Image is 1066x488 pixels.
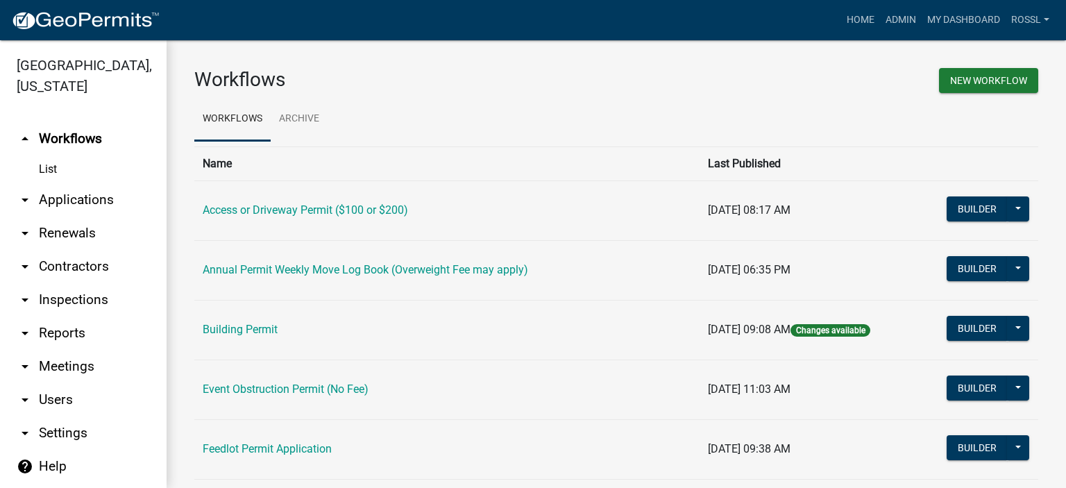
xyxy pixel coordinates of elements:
i: arrow_drop_down [17,425,33,441]
span: [DATE] 09:38 AM [708,442,790,455]
h3: Workflows [194,68,606,92]
i: help [17,458,33,475]
button: Builder [947,256,1008,281]
i: arrow_drop_down [17,325,33,342]
a: Feedlot Permit Application [203,442,332,455]
a: Archive [271,97,328,142]
span: [DATE] 11:03 AM [708,382,790,396]
i: arrow_drop_up [17,131,33,147]
a: Building Permit [203,323,278,336]
i: arrow_drop_down [17,358,33,375]
a: Access or Driveway Permit ($100 or $200) [203,203,408,217]
span: [DATE] 06:35 PM [708,263,790,276]
button: Builder [947,196,1008,221]
span: Changes available [790,324,870,337]
th: Last Published [700,146,916,180]
a: RossL [1006,7,1055,33]
i: arrow_drop_down [17,258,33,275]
a: My Dashboard [922,7,1006,33]
a: Event Obstruction Permit (No Fee) [203,382,369,396]
i: arrow_drop_down [17,225,33,242]
button: Builder [947,316,1008,341]
button: Builder [947,435,1008,460]
th: Name [194,146,700,180]
a: Workflows [194,97,271,142]
i: arrow_drop_down [17,292,33,308]
i: arrow_drop_down [17,192,33,208]
button: New Workflow [939,68,1038,93]
span: [DATE] 08:17 AM [708,203,790,217]
i: arrow_drop_down [17,392,33,408]
span: [DATE] 09:08 AM [708,323,790,336]
a: Annual Permit Weekly Move Log Book (Overweight Fee may apply) [203,263,528,276]
button: Builder [947,376,1008,401]
a: Home [841,7,880,33]
a: Admin [880,7,922,33]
